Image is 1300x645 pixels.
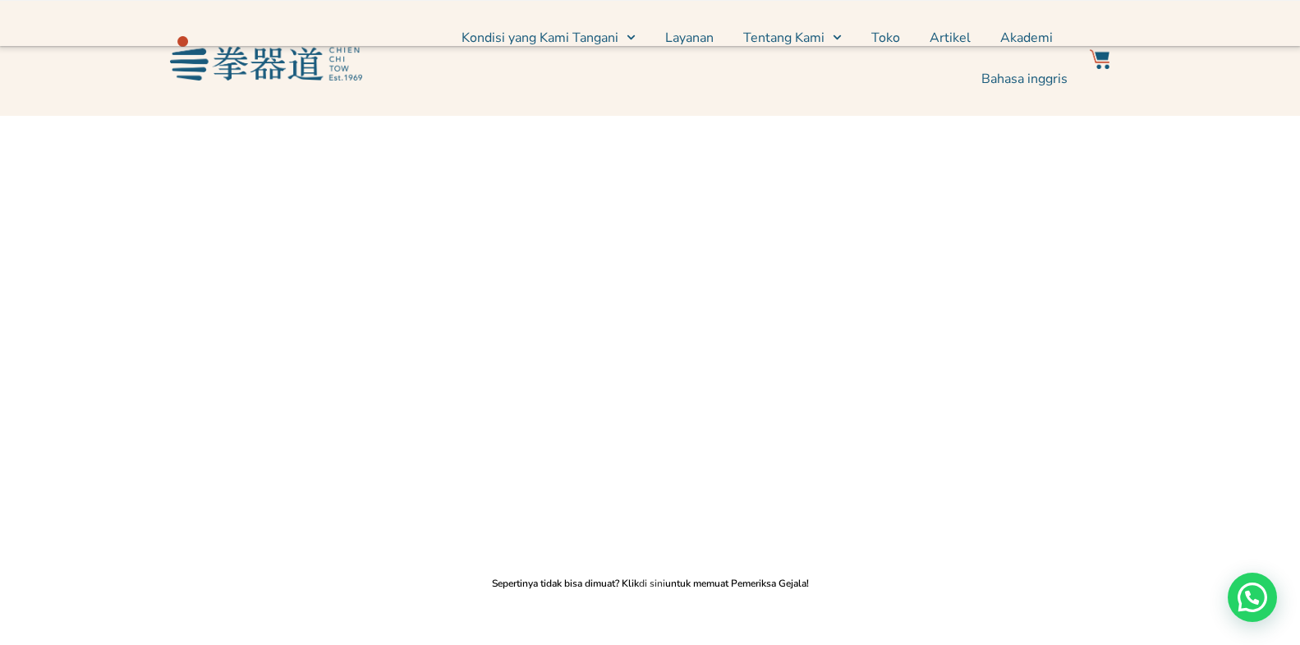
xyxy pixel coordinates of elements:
iframe: Contoh Bingkai Segaris [8,144,1292,555]
font: Sepertinya tidak bisa dimuat? Klik [492,577,639,590]
nav: Menu [370,17,1068,99]
font: Bahasa inggris [981,70,1068,88]
font: untuk memuat Pemeriksa Gejala! [665,577,809,590]
a: Beralih ke Bahasa Inggris [981,58,1068,99]
a: di sini [639,577,665,590]
div: Butuh bantuan? Hubungi WhatsApp [1228,573,1277,622]
img: Ikon Situs Web-03 [1090,49,1109,69]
